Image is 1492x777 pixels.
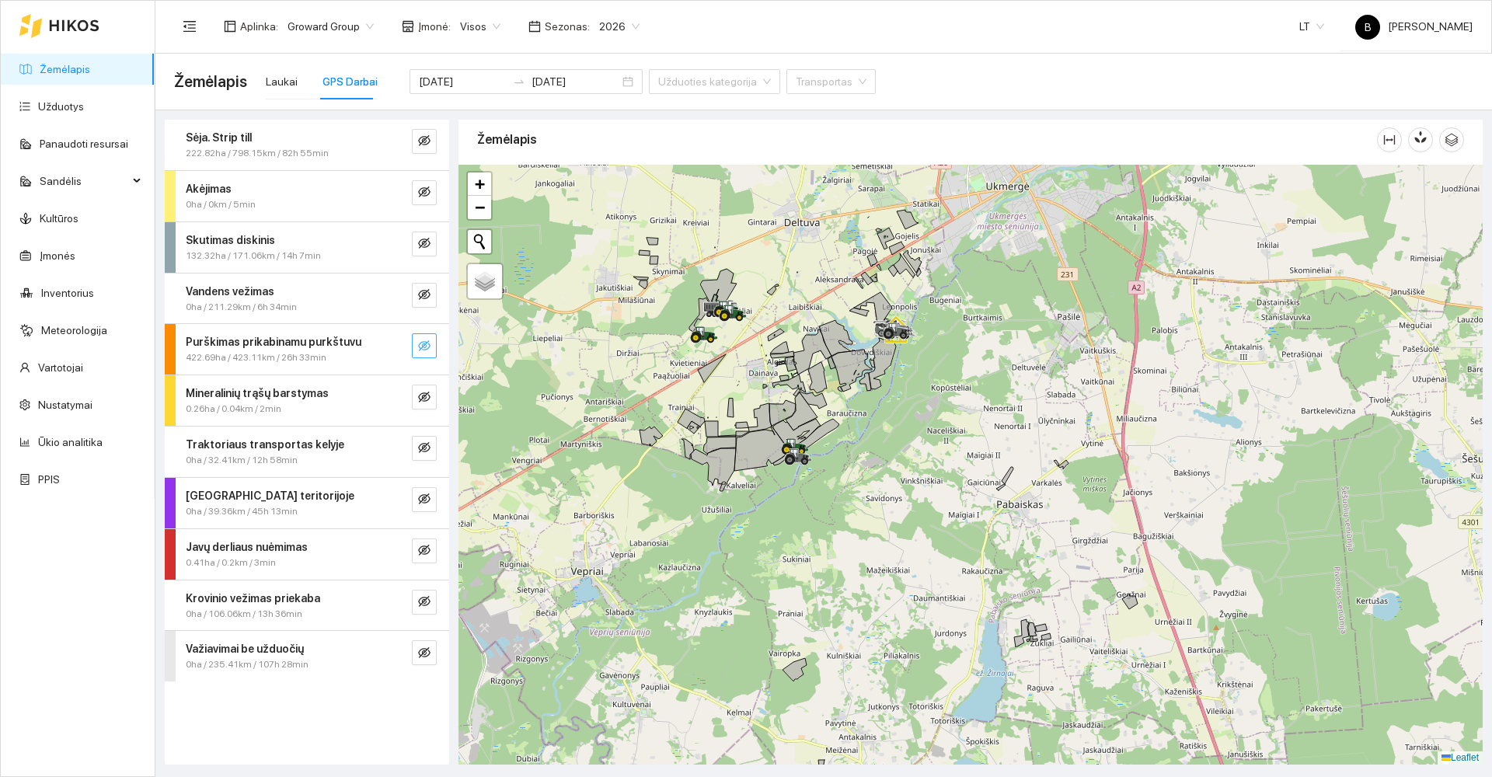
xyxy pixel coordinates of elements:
[418,544,431,559] span: eye-invisible
[186,336,361,348] strong: Purškimas prikabinamu purkštuvu
[186,643,304,655] strong: Važiavimai be užduočių
[165,274,449,324] div: Vandens vežimas0ha / 211.29km / 6h 34mineye-invisible
[186,131,252,144] strong: Sėja. Strip till
[41,287,94,299] a: Inventorius
[412,180,437,205] button: eye-invisible
[38,100,84,113] a: Užduotys
[468,196,491,219] a: Zoom out
[186,541,308,553] strong: Javų derliaus nuėmimas
[1365,15,1372,40] span: B
[412,538,437,563] button: eye-invisible
[475,174,485,193] span: +
[1377,127,1402,152] button: column-width
[165,324,449,375] div: Purškimas prikabinamu purkštuvu422.69ha / 423.11km / 26h 33mineye-invisible
[40,249,75,262] a: Įmonės
[418,134,431,149] span: eye-invisible
[475,197,485,217] span: −
[599,15,640,38] span: 2026
[1355,20,1473,33] span: [PERSON_NAME]
[165,580,449,631] div: Krovinio vežimas priekaba0ha / 106.06km / 13h 36mineye-invisible
[1441,752,1479,763] a: Leaflet
[412,232,437,256] button: eye-invisible
[418,340,431,354] span: eye-invisible
[165,427,449,477] div: Traktoriaus transportas kelyje0ha / 32.41km / 12h 58mineye-invisible
[165,222,449,273] div: Skutimas diskinis132.32ha / 171.06km / 14h 7mineye-invisible
[468,264,502,298] a: Layers
[186,285,274,298] strong: Vandens vežimas
[412,385,437,409] button: eye-invisible
[38,436,103,448] a: Ūkio analitika
[477,117,1377,162] div: Žemėlapis
[545,18,590,35] span: Sezonas :
[1378,134,1401,146] span: column-width
[186,197,256,212] span: 0ha / 0km / 5min
[468,172,491,196] a: Zoom in
[38,473,60,486] a: PPIS
[418,646,431,661] span: eye-invisible
[186,453,298,468] span: 0ha / 32.41km / 12h 58min
[418,237,431,252] span: eye-invisible
[38,361,83,374] a: Vartotojai
[183,19,197,33] span: menu-fold
[165,478,449,528] div: [GEOGRAPHIC_DATA] teritorijoje0ha / 39.36km / 45h 13mineye-invisible
[174,11,205,42] button: menu-fold
[40,166,128,197] span: Sandėlis
[528,20,541,33] span: calendar
[186,350,326,365] span: 422.69ha / 423.11km / 26h 33min
[224,20,236,33] span: layout
[186,438,344,451] strong: Traktoriaus transportas kelyje
[532,73,619,90] input: Pabaigos data
[41,324,107,336] a: Meteorologija
[468,230,491,253] button: Initiate a new search
[186,556,276,570] span: 0.41ha / 0.2km / 3min
[412,283,437,308] button: eye-invisible
[186,657,309,672] span: 0ha / 235.41km / 107h 28min
[165,631,449,681] div: Važiavimai be užduočių0ha / 235.41km / 107h 28mineye-invisible
[165,375,449,426] div: Mineralinių trąšų barstymas0.26ha / 0.04km / 2mineye-invisible
[186,387,329,399] strong: Mineralinių trąšų barstymas
[186,490,354,502] strong: [GEOGRAPHIC_DATA] teritorijoje
[412,590,437,615] button: eye-invisible
[186,234,275,246] strong: Skutimas diskinis
[186,183,232,195] strong: Akėjimas
[240,18,278,35] span: Aplinka :
[186,592,320,605] strong: Krovinio vežimas priekaba
[165,171,449,221] div: Akėjimas0ha / 0km / 5mineye-invisible
[186,249,321,263] span: 132.32ha / 171.06km / 14h 7min
[186,402,281,416] span: 0.26ha / 0.04km / 2min
[40,212,78,225] a: Kultūros
[186,300,297,315] span: 0ha / 211.29km / 6h 34min
[402,20,414,33] span: shop
[513,75,525,88] span: swap-right
[186,146,329,161] span: 222.82ha / 798.15km / 82h 55min
[418,493,431,507] span: eye-invisible
[418,441,431,456] span: eye-invisible
[419,73,507,90] input: Pradžios data
[418,288,431,303] span: eye-invisible
[288,15,374,38] span: Groward Group
[460,15,500,38] span: Visos
[412,487,437,512] button: eye-invisible
[412,436,437,461] button: eye-invisible
[513,75,525,88] span: to
[40,63,90,75] a: Žemėlapis
[412,640,437,665] button: eye-invisible
[165,120,449,170] div: Sėja. Strip till222.82ha / 798.15km / 82h 55mineye-invisible
[38,399,92,411] a: Nustatymai
[174,69,247,94] span: Žemėlapis
[418,186,431,200] span: eye-invisible
[165,529,449,580] div: Javų derliaus nuėmimas0.41ha / 0.2km / 3mineye-invisible
[418,391,431,406] span: eye-invisible
[412,333,437,358] button: eye-invisible
[418,595,431,610] span: eye-invisible
[418,18,451,35] span: Įmonė :
[266,73,298,90] div: Laukai
[186,607,302,622] span: 0ha / 106.06km / 13h 36min
[412,129,437,154] button: eye-invisible
[1299,15,1324,38] span: LT
[40,138,128,150] a: Panaudoti resursai
[322,73,378,90] div: GPS Darbai
[186,504,298,519] span: 0ha / 39.36km / 45h 13min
